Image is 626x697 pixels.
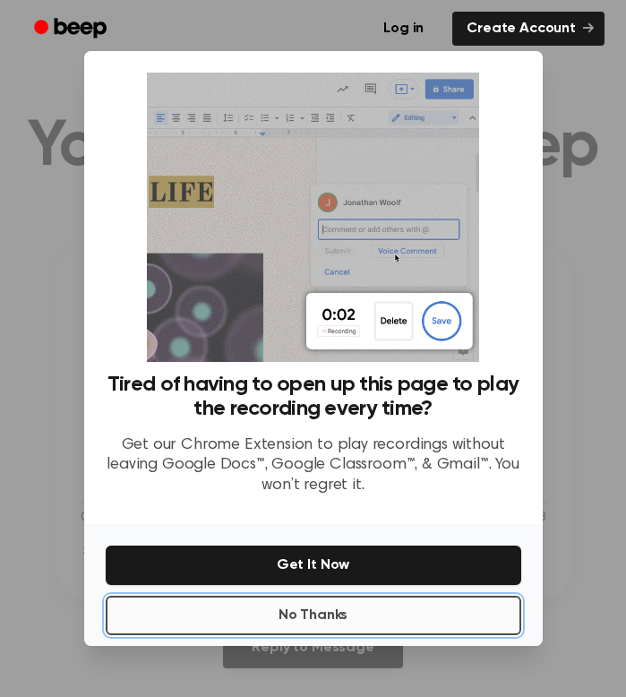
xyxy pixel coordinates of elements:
h3: Tired of having to open up this page to play the recording every time? [106,373,521,421]
button: No Thanks [106,596,521,635]
p: Get our Chrome Extension to play recordings without leaving Google Docs™, Google Classroom™, & Gm... [106,435,521,496]
a: Log in [365,8,442,49]
button: Get It Now [106,546,521,585]
a: Beep [21,12,123,47]
img: Beep extension in action [147,73,479,362]
a: Create Account [452,12,605,46]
